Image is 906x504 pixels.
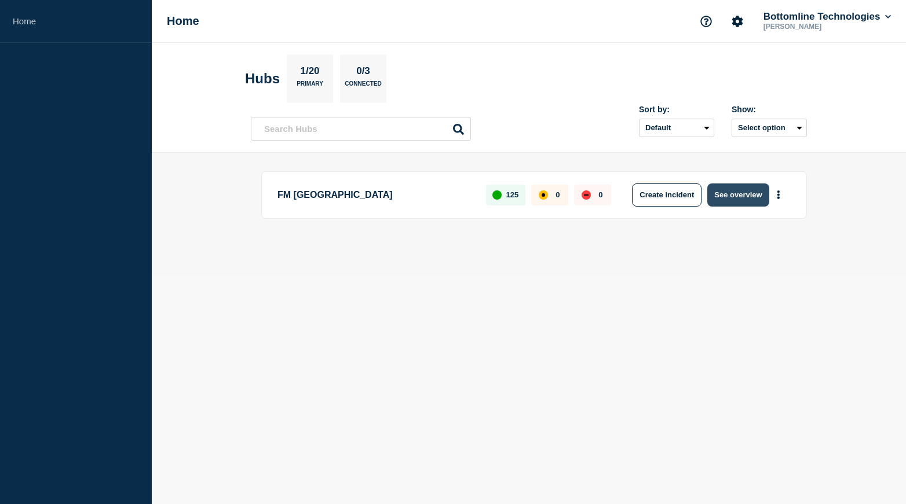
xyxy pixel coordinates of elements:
select: Sort by [639,119,714,137]
input: Search Hubs [251,117,471,141]
button: Create incident [632,183,702,207]
button: See overview [707,183,769,207]
button: Select option [732,119,807,137]
p: [PERSON_NAME] [761,23,882,31]
p: 1/20 [296,65,324,80]
button: More actions [771,184,786,205]
p: 125 [506,190,519,199]
div: affected [539,190,548,200]
div: down [582,190,591,200]
p: 0 [598,190,602,199]
h2: Hubs [245,71,280,87]
h1: Home [167,14,199,28]
p: Connected [345,80,381,93]
button: Account settings [725,9,750,34]
button: Bottomline Technologies [761,11,893,23]
p: 0/3 [352,65,375,80]
div: up [492,190,502,200]
div: Show: [732,105,807,114]
p: 0 [556,190,560,199]
div: Sort by: [639,105,714,114]
p: FM [GEOGRAPHIC_DATA] [277,183,473,207]
p: Primary [297,80,323,93]
button: Support [694,9,718,34]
